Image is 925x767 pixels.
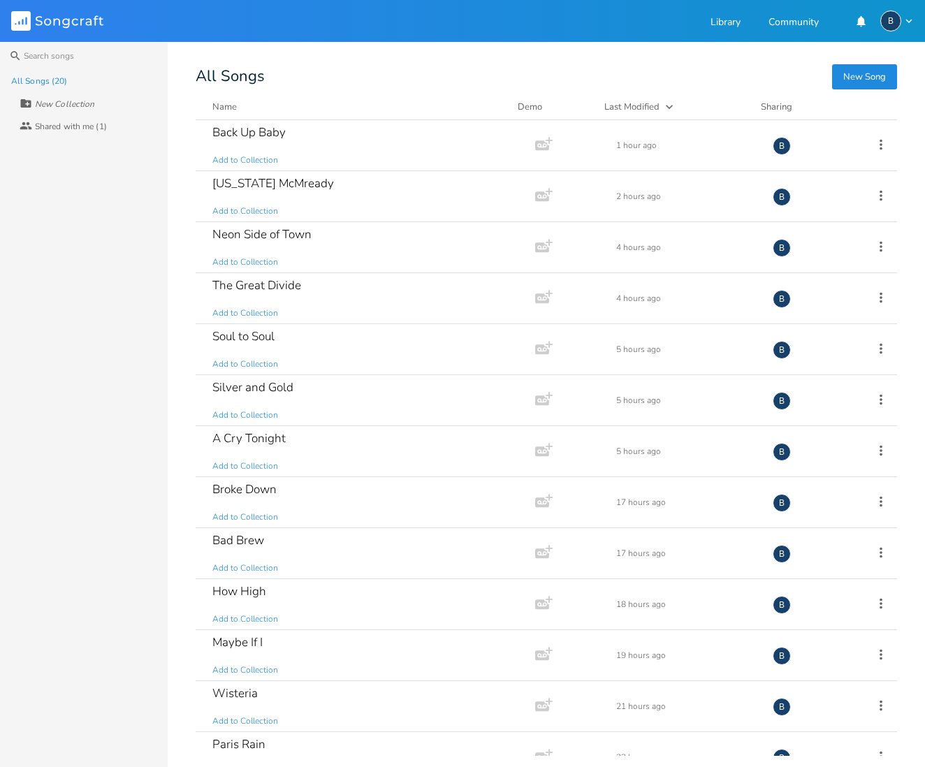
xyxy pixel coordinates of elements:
[773,341,791,359] div: boywells
[604,101,660,113] div: Last Modified
[832,64,897,89] button: New Song
[11,77,67,85] div: All Songs (20)
[880,10,914,31] button: B
[616,141,756,149] div: 1 hour ago
[212,432,286,444] div: A Cry Tonight
[212,409,278,421] span: Add to Collection
[773,188,791,206] div: boywells
[773,239,791,257] div: boywells
[616,498,756,506] div: 17 hours ago
[212,585,266,597] div: How High
[616,294,756,302] div: 4 hours ago
[604,100,744,114] button: Last Modified
[212,562,278,574] span: Add to Collection
[761,100,845,114] div: Sharing
[212,534,264,546] div: Bad Brew
[212,511,278,523] span: Add to Collection
[212,687,258,699] div: Wisteria
[773,494,791,512] div: boywells
[616,600,756,608] div: 18 hours ago
[769,17,819,29] a: Community
[518,100,588,114] div: Demo
[773,290,791,308] div: boywells
[212,381,293,393] div: Silver and Gold
[773,749,791,767] div: boywells
[711,17,741,29] a: Library
[212,460,278,472] span: Add to Collection
[616,192,756,200] div: 2 hours ago
[773,596,791,614] div: boywells
[616,243,756,251] div: 4 hours ago
[212,715,278,727] span: Add to Collection
[616,549,756,557] div: 17 hours ago
[212,101,237,113] div: Name
[880,10,901,31] div: boywells
[616,651,756,659] div: 19 hours ago
[35,100,94,108] div: New Collection
[212,330,275,342] div: Soul to Soul
[212,307,278,319] span: Add to Collection
[773,137,791,155] div: boywells
[773,698,791,716] div: boywells
[773,647,791,665] div: boywells
[616,702,756,710] div: 21 hours ago
[616,396,756,404] div: 5 hours ago
[616,753,756,761] div: 22 hours ago
[212,154,278,166] span: Add to Collection
[212,483,277,495] div: Broke Down
[212,279,301,291] div: The Great Divide
[196,70,897,83] div: All Songs
[35,122,107,131] div: Shared with me (1)
[616,345,756,353] div: 5 hours ago
[212,664,278,676] span: Add to Collection
[773,545,791,563] div: boywells
[212,613,278,625] span: Add to Collection
[212,205,278,217] span: Add to Collection
[212,228,312,240] div: Neon Side of Town
[212,636,263,648] div: Maybe If I
[212,358,278,370] span: Add to Collection
[773,443,791,461] div: boywells
[212,177,334,189] div: [US_STATE] McMready
[212,126,286,138] div: Back Up Baby
[212,256,278,268] span: Add to Collection
[616,447,756,455] div: 5 hours ago
[212,100,501,114] button: Name
[773,392,791,410] div: boywells
[212,738,265,750] div: Paris Rain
